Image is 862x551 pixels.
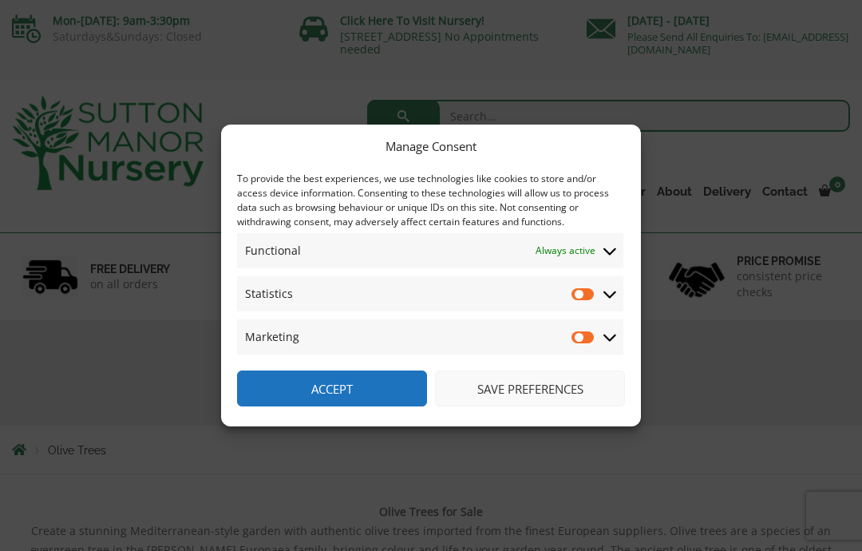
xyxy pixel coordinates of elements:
span: Always active [536,241,595,260]
div: Manage Consent [386,137,476,156]
summary: Functional Always active [237,233,623,268]
summary: Statistics [237,276,623,311]
button: Accept [237,371,427,406]
span: Functional [245,241,301,260]
button: Save preferences [435,371,625,406]
div: To provide the best experiences, we use technologies like cookies to store and/or access device i... [237,172,623,229]
summary: Marketing [237,319,623,355]
span: Marketing [245,327,299,347]
span: Statistics [245,284,293,303]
